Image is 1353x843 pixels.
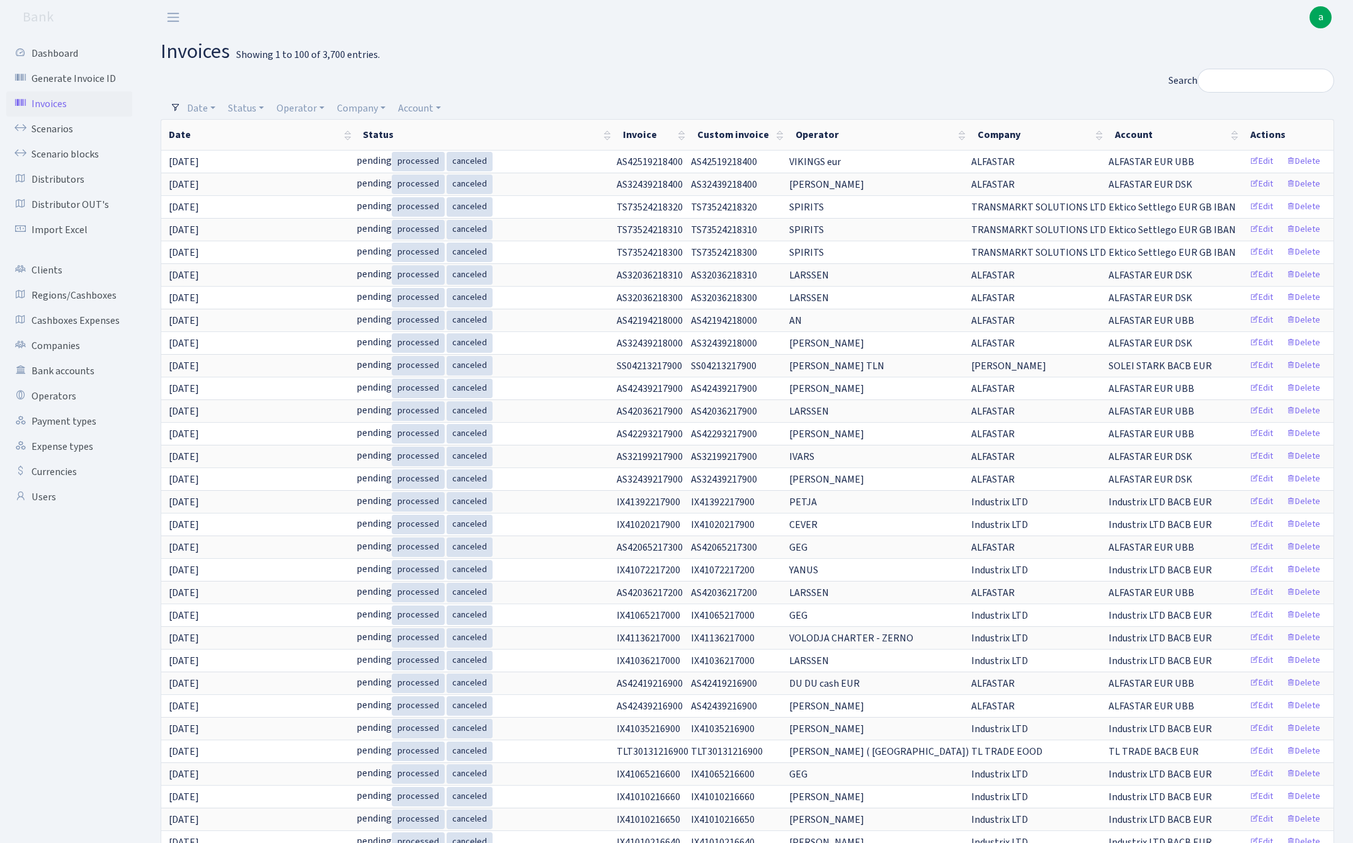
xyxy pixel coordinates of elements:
[971,154,1015,169] span: ALFASTAR
[355,241,615,263] td: pending
[971,563,1028,578] span: Industrix LTD
[617,155,683,169] span: AS42519218400
[6,117,132,142] a: Scenarios
[355,536,615,558] td: pending
[1109,290,1192,306] span: ALFASTAR EUR DSK
[1109,449,1192,464] span: ALFASTAR EUR DSK
[617,563,680,577] span: IX41072217200
[691,178,757,192] span: AS32439218400
[1109,177,1192,192] span: ALFASTAR EUR DSK
[691,518,755,532] span: IX41020217900
[1281,696,1326,716] a: Delete
[392,696,445,716] a: processed
[1107,120,1243,150] th: Account : activate to sort column ascending
[617,336,683,350] span: AS32439218000
[182,98,220,119] a: Date
[6,258,132,283] a: Clients
[447,696,493,716] a: canceled
[169,268,199,282] span: [DATE]
[6,485,132,510] a: Users
[971,495,1028,510] span: Industrix LTD
[392,401,445,421] a: processed
[789,313,802,328] span: AN
[691,200,757,214] span: TS73524218320
[392,311,445,330] a: processed
[355,218,615,241] td: pending
[1244,764,1279,784] a: Edit
[392,719,445,738] a: processed
[6,308,132,333] a: Cashboxes Expenses
[615,120,690,150] th: Invoice : activate to sort column ascending
[223,98,269,119] a: Status
[1244,288,1279,307] a: Edit
[971,313,1015,328] span: ALFASTAR
[447,492,493,512] a: canceled
[1244,424,1279,444] a: Edit
[392,492,445,512] a: processed
[1244,515,1279,534] a: Edit
[392,243,445,262] a: processed
[6,283,132,308] a: Regions/Cashboxes
[789,268,829,283] span: LARSSEN
[392,333,445,353] a: processed
[789,381,864,396] span: [PERSON_NAME]
[691,336,757,350] span: AS32439218000
[1244,810,1279,829] a: Edit
[1109,427,1194,442] span: ALFASTAR EUR UBB
[447,356,493,376] a: canceled
[691,427,757,441] span: AS42293217900
[617,382,683,396] span: AS42439217900
[1109,404,1194,419] span: ALFASTAR EUR UBB
[1168,74,1197,88] span: Search
[691,155,757,169] span: AS42519218400
[447,515,493,534] a: canceled
[691,268,757,282] span: AS32036218310
[236,49,380,61] div: Showing 1 to 100 of 3,700 entries.
[447,787,493,806] a: canceled
[1244,379,1279,398] a: Edit
[332,98,391,119] a: Company
[1109,222,1236,238] span: Ektico Settlego EUR GB IBAN
[1244,220,1279,239] a: Edit
[971,290,1015,306] span: ALFASTAR
[789,495,817,510] span: PETJA
[971,200,1106,215] span: TRANSMARKT SOLUTIONS LTD
[169,382,199,396] span: [DATE]
[392,605,445,625] a: processed
[355,331,615,354] td: pending
[1244,696,1279,716] a: Edit
[971,381,1015,396] span: ALFASTAR
[691,495,755,509] span: IX41392217900
[1109,313,1194,328] span: ALFASTAR EUR UBB
[447,379,493,398] a: canceled
[1244,605,1279,625] a: Edit
[971,427,1015,442] span: ALFASTAR
[617,359,682,373] span: SS04213217900
[1244,719,1279,738] a: Edit
[1281,764,1326,784] a: Delete
[447,197,493,217] a: canceled
[161,120,355,150] th: Date : activate to sort column ascending
[691,541,757,554] span: AS42065217300
[1244,401,1279,421] a: Edit
[1244,674,1279,693] a: Edit
[355,490,615,513] td: pending
[1281,787,1326,806] a: Delete
[447,560,493,580] a: canceled
[789,472,864,487] span: [PERSON_NAME]
[355,354,615,377] td: pending
[1281,560,1326,580] a: Delete
[617,404,683,418] span: AS42036217900
[1244,243,1279,262] a: Edit
[1244,265,1279,285] a: Edit
[1244,311,1279,330] a: Edit
[392,469,445,489] a: processed
[617,268,683,282] span: AS32036218310
[1244,175,1279,194] a: Edit
[1244,560,1279,580] a: Edit
[447,628,493,648] a: canceled
[355,399,615,422] td: pending
[447,537,493,557] a: canceled
[971,268,1015,283] span: ALFASTAR
[617,518,680,532] span: IX41020217900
